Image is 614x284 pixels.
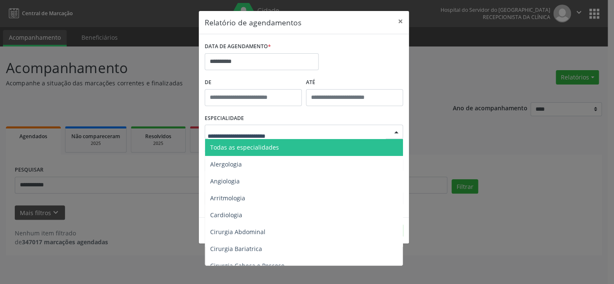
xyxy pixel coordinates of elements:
[210,262,284,270] span: Cirurgia Cabeça e Pescoço
[210,228,265,236] span: Cirurgia Abdominal
[210,177,240,185] span: Angiologia
[210,211,242,219] span: Cardiologia
[210,245,262,253] span: Cirurgia Bariatrica
[205,112,244,125] label: ESPECIALIDADE
[210,160,242,168] span: Alergologia
[210,143,279,151] span: Todas as especialidades
[306,76,403,89] label: ATÉ
[392,11,409,32] button: Close
[210,194,245,202] span: Arritmologia
[205,17,301,28] h5: Relatório de agendamentos
[205,76,302,89] label: De
[205,40,271,53] label: DATA DE AGENDAMENTO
